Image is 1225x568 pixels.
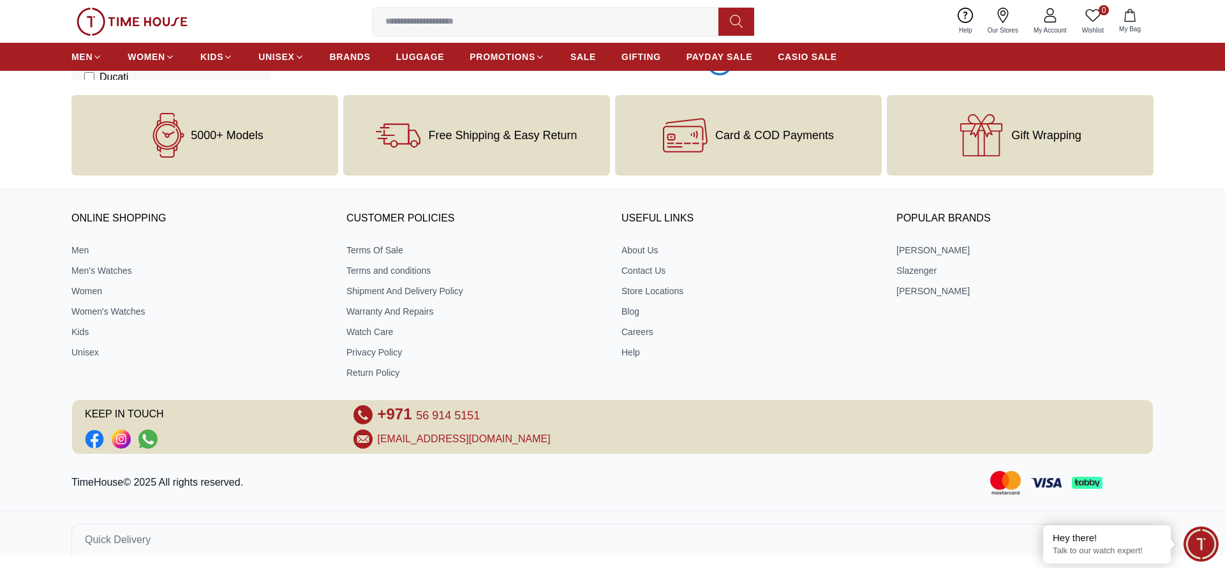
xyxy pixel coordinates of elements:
a: MEN [71,45,102,68]
a: CASIO SALE [778,45,837,68]
a: [PERSON_NAME] [896,285,1154,297]
img: Mastercard [990,471,1021,495]
h3: USEFUL LINKS [621,209,879,228]
span: Quick Delivery [85,532,151,548]
a: UNISEX [258,45,304,68]
a: KIDS [200,45,233,68]
span: PROMOTIONS [470,50,535,63]
span: Card & COD Payments [715,129,834,142]
span: Our Stores [983,26,1023,35]
a: 0Wishlist [1074,5,1111,38]
h3: ONLINE SHOPPING [71,209,329,228]
a: Contact Us [621,264,879,277]
a: [EMAIL_ADDRESS][DOMAIN_NAME] [378,431,551,447]
div: Hey there! [1053,532,1161,544]
a: Warranty And Repairs [346,305,604,318]
h3: Popular Brands [896,209,1154,228]
a: Kids [71,325,329,338]
a: Social Link [112,430,131,449]
a: LUGGAGE [396,45,445,68]
span: WOMEN [128,50,165,63]
img: Tamara Payment [1113,478,1143,488]
input: Ducati [84,72,94,82]
span: SALE [570,50,596,63]
a: BRANDS [330,45,371,68]
span: Gift Wrapping [1011,129,1081,142]
div: Chat Widget [1184,527,1219,562]
span: KIDS [200,50,223,63]
span: My Bag [1114,24,1146,34]
span: GIFTING [621,50,661,63]
span: 5000+ Models [191,129,264,142]
h3: CUSTOMER POLICIES [346,209,604,228]
img: Visa [1031,478,1062,488]
a: Slazenger [896,264,1154,277]
a: Return Policy [346,366,604,379]
a: PROMOTIONS [470,45,545,68]
span: LUGGAGE [396,50,445,63]
p: Talk to our watch expert! [1053,546,1161,557]
span: UNISEX [258,50,294,63]
a: PAYDAY SALE [687,45,752,68]
button: My Bag [1111,6,1148,36]
a: Men's Watches [71,264,329,277]
a: Social Link [85,430,104,449]
button: Quick Delivery [71,524,1154,555]
img: ... [77,8,188,36]
a: About Us [621,244,879,257]
a: Unisex [71,346,329,359]
a: Men [71,244,329,257]
span: 56 914 5151 [416,409,480,422]
a: Help [621,346,879,359]
a: Women's Watches [71,305,329,318]
a: Terms and conditions [346,264,604,277]
a: Terms Of Sale [346,244,604,257]
a: Blog [621,305,879,318]
a: Shipment And Delivery Policy [346,285,604,297]
a: WOMEN [128,45,175,68]
span: 0 [1099,5,1109,15]
a: Our Stores [980,5,1026,38]
a: +971 56 914 5151 [378,405,480,424]
img: Consumer Payment [949,467,980,498]
span: My Account [1028,26,1072,35]
span: Help [954,26,977,35]
a: Help [951,5,980,38]
span: Ducati [100,70,128,85]
a: Watch Care [346,325,604,338]
a: Women [71,285,329,297]
span: Free Shipping & Easy Return [428,129,577,142]
a: Social Link [138,430,158,449]
span: CASIO SALE [778,50,837,63]
a: Careers [621,325,879,338]
a: [PERSON_NAME] [896,244,1154,257]
span: Wishlist [1077,26,1109,35]
span: MEN [71,50,93,63]
li: Facebook [85,430,104,449]
span: KEEP IN TOUCH [85,405,336,424]
img: Tabby Payment [1072,477,1102,489]
a: Privacy Policy [346,346,604,359]
a: GIFTING [621,45,661,68]
a: SALE [570,45,596,68]
span: PAYDAY SALE [687,50,752,63]
a: Store Locations [621,285,879,297]
p: TimeHouse© 2025 All rights reserved. [71,475,248,490]
span: BRANDS [330,50,371,63]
